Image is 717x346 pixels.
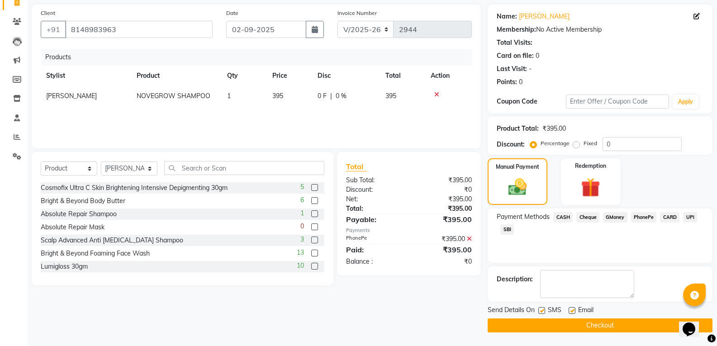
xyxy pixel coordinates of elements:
[497,51,534,61] div: Card on file:
[339,244,409,255] div: Paid:
[380,66,425,86] th: Total
[500,224,514,235] span: SBI
[46,92,97,100] span: [PERSON_NAME]
[683,212,697,223] span: UPI
[131,66,222,86] th: Product
[409,214,479,225] div: ₹395.00
[519,12,570,21] a: [PERSON_NAME]
[575,162,606,170] label: Redemption
[497,38,532,47] div: Total Visits:
[542,124,566,133] div: ₹395.00
[297,261,304,270] span: 10
[42,49,479,66] div: Products
[41,21,66,38] button: +91
[300,235,304,244] span: 3
[346,227,472,234] div: Payments
[318,91,327,101] span: 0 F
[300,209,304,218] span: 1
[566,95,669,109] input: Enter Offer / Coupon Code
[339,257,409,266] div: Balance :
[312,66,380,86] th: Disc
[497,140,525,149] div: Discount:
[497,64,527,74] div: Last Visit:
[553,212,573,223] span: CASH
[409,194,479,204] div: ₹395.00
[300,222,304,231] span: 0
[631,212,657,223] span: PhonePe
[497,77,517,87] div: Points:
[337,9,377,17] label: Invoice Number
[497,97,565,106] div: Coupon Code
[584,139,597,147] label: Fixed
[679,310,708,337] iframe: chat widget
[497,25,536,34] div: Membership:
[339,175,409,185] div: Sub Total:
[297,248,304,257] span: 13
[576,212,599,223] span: Cheque
[529,64,532,74] div: -
[503,176,532,198] img: _cash.svg
[603,212,627,223] span: GMoney
[339,204,409,213] div: Total:
[409,185,479,194] div: ₹0
[300,182,304,192] span: 5
[41,209,117,219] div: Absolute Repair Shampoo
[536,51,539,61] div: 0
[673,95,698,109] button: Apply
[267,66,312,86] th: Price
[497,275,533,284] div: Description:
[496,163,539,171] label: Manual Payment
[41,262,88,271] div: Lumigloss 30gm
[548,305,561,317] span: SMS
[409,204,479,213] div: ₹395.00
[409,175,479,185] div: ₹395.00
[575,175,606,199] img: _gift.svg
[497,12,517,21] div: Name:
[488,318,712,332] button: Checkout
[222,66,267,86] th: Qty
[41,9,55,17] label: Client
[339,185,409,194] div: Discount:
[409,244,479,255] div: ₹395.00
[41,183,228,193] div: Cosmofix Ultra C Skin Brightening Intensive Depigmenting 30gm
[660,212,679,223] span: CARD
[330,91,332,101] span: |
[272,92,283,100] span: 395
[41,223,104,232] div: Absolute Repair Mask
[227,92,231,100] span: 1
[226,9,238,17] label: Date
[385,92,396,100] span: 395
[137,92,210,100] span: NOVEGROW SHAMPOO
[339,194,409,204] div: Net:
[336,91,347,101] span: 0 %
[41,196,125,206] div: Bright & Beyond Body Butter
[409,257,479,266] div: ₹0
[339,234,409,244] div: PhonePe
[41,249,150,258] div: Bright & Beyond Foaming Face Wash
[519,77,522,87] div: 0
[497,124,539,133] div: Product Total:
[300,195,304,205] span: 6
[497,212,550,222] span: Payment Methods
[65,21,213,38] input: Search by Name/Mobile/Email/Code
[497,25,703,34] div: No Active Membership
[425,66,472,86] th: Action
[41,66,131,86] th: Stylist
[578,305,594,317] span: Email
[339,214,409,225] div: Payable:
[409,234,479,244] div: ₹395.00
[41,236,183,245] div: Scalp Advanced Anti [MEDICAL_DATA] Shampoo
[164,161,324,175] input: Search or Scan
[541,139,570,147] label: Percentage
[346,162,367,171] span: Total
[488,305,535,317] span: Send Details On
